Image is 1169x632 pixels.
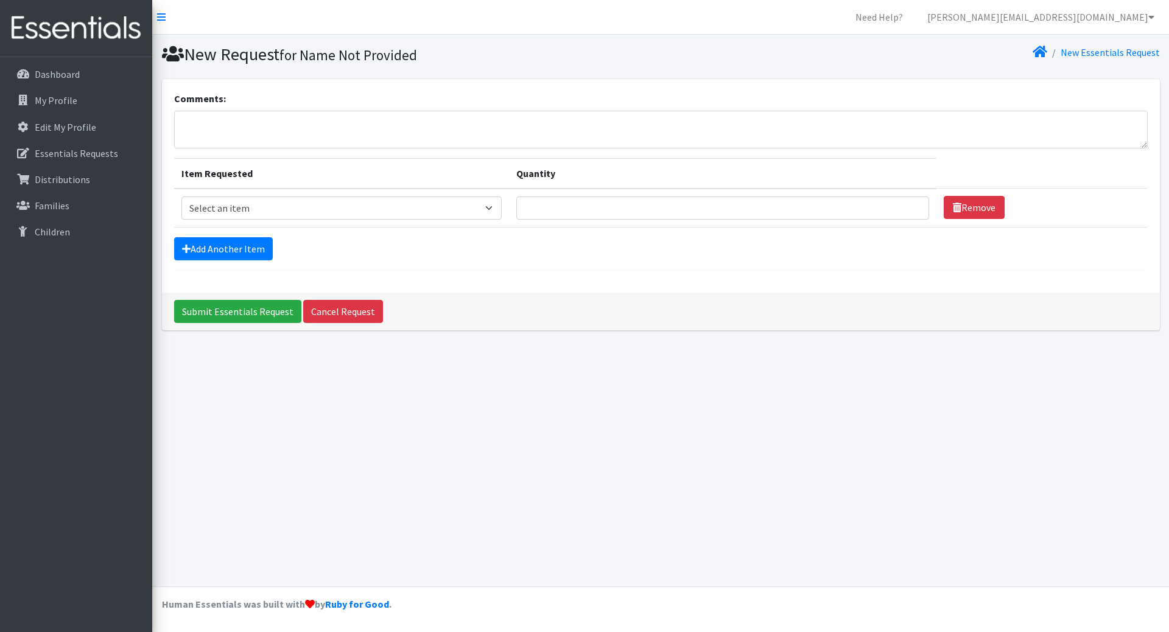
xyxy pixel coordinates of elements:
[35,226,70,238] p: Children
[325,598,389,610] a: Ruby for Good
[303,300,383,323] a: Cancel Request
[5,193,147,218] a: Families
[944,196,1005,219] a: Remove
[5,141,147,165] a: Essentials Requests
[35,200,69,212] p: Families
[174,91,226,106] label: Comments:
[35,94,77,106] p: My Profile
[5,167,147,192] a: Distributions
[162,598,391,610] strong: Human Essentials was built with by .
[846,5,913,29] a: Need Help?
[174,300,301,323] input: Submit Essentials Request
[174,237,273,260] a: Add Another Item
[35,173,90,186] p: Distributions
[279,46,417,64] small: for Name Not Provided
[5,62,147,86] a: Dashboard
[5,115,147,139] a: Edit My Profile
[5,220,147,244] a: Children
[5,88,147,113] a: My Profile
[35,68,80,80] p: Dashboard
[918,5,1164,29] a: [PERSON_NAME][EMAIL_ADDRESS][DOMAIN_NAME]
[1061,46,1160,58] a: New Essentials Request
[35,121,96,133] p: Edit My Profile
[162,44,656,65] h1: New Request
[509,158,936,189] th: Quantity
[5,8,147,49] img: HumanEssentials
[35,147,118,159] p: Essentials Requests
[174,158,510,189] th: Item Requested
